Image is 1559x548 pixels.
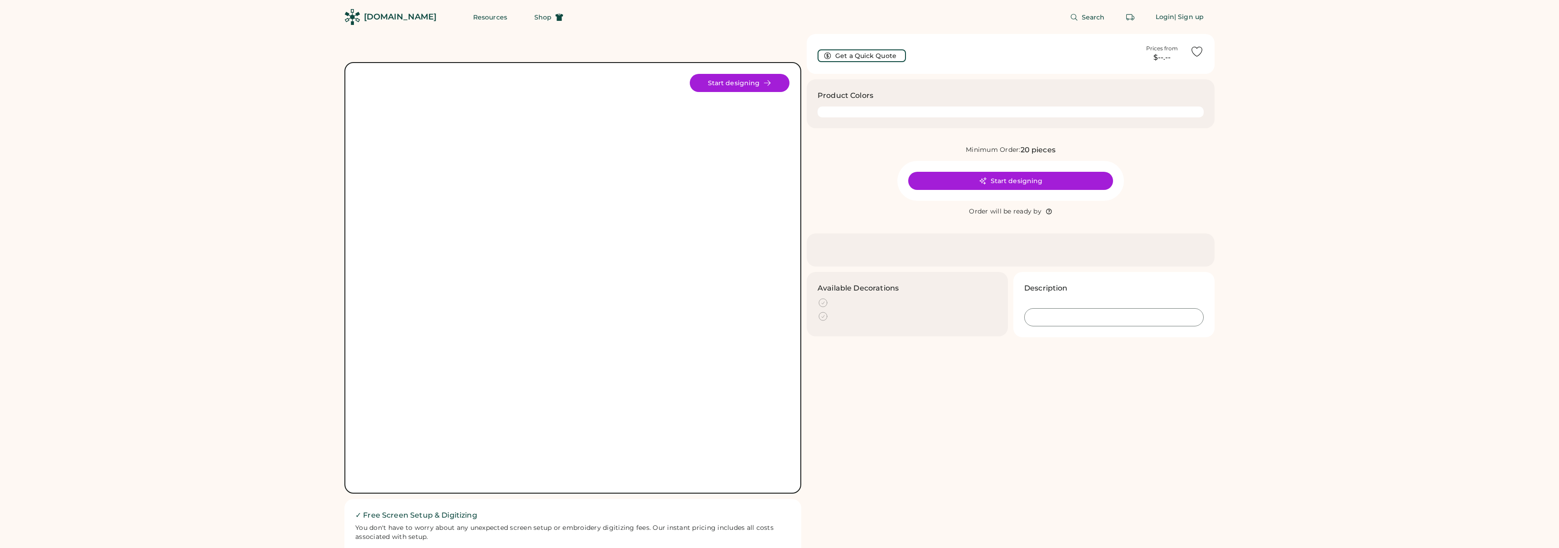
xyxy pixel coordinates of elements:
h3: Description [1024,283,1068,294]
div: [DOMAIN_NAME] [364,11,436,23]
img: Rendered Logo - Screens [344,9,360,25]
img: yH5BAEAAAAALAAAAAABAAEAAAIBRAA7 [369,74,777,482]
div: Login [1156,13,1175,22]
span: Search [1082,14,1105,20]
h3: Available Decorations [818,283,899,294]
div: You don't have to worry about any unexpected screen setup or embroidery digitizing fees. Our inst... [355,524,790,542]
button: Start designing [690,74,789,92]
button: Get a Quick Quote [818,49,906,62]
button: Search [1059,8,1116,26]
div: $--.-- [1139,52,1185,63]
div: | Sign up [1174,13,1204,22]
div: Prices from [1146,45,1178,52]
span: Shop [534,14,552,20]
button: Retrieve an order [1121,8,1139,26]
button: Resources [462,8,518,26]
div: 20 pieces [1021,145,1055,155]
div: Order will be ready by [969,207,1041,216]
button: Start designing [908,172,1113,190]
h3: Product Colors [818,90,873,101]
h2: ✓ Free Screen Setup & Digitizing [355,510,790,521]
div: Minimum Order: [966,145,1021,155]
button: Shop [523,8,574,26]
